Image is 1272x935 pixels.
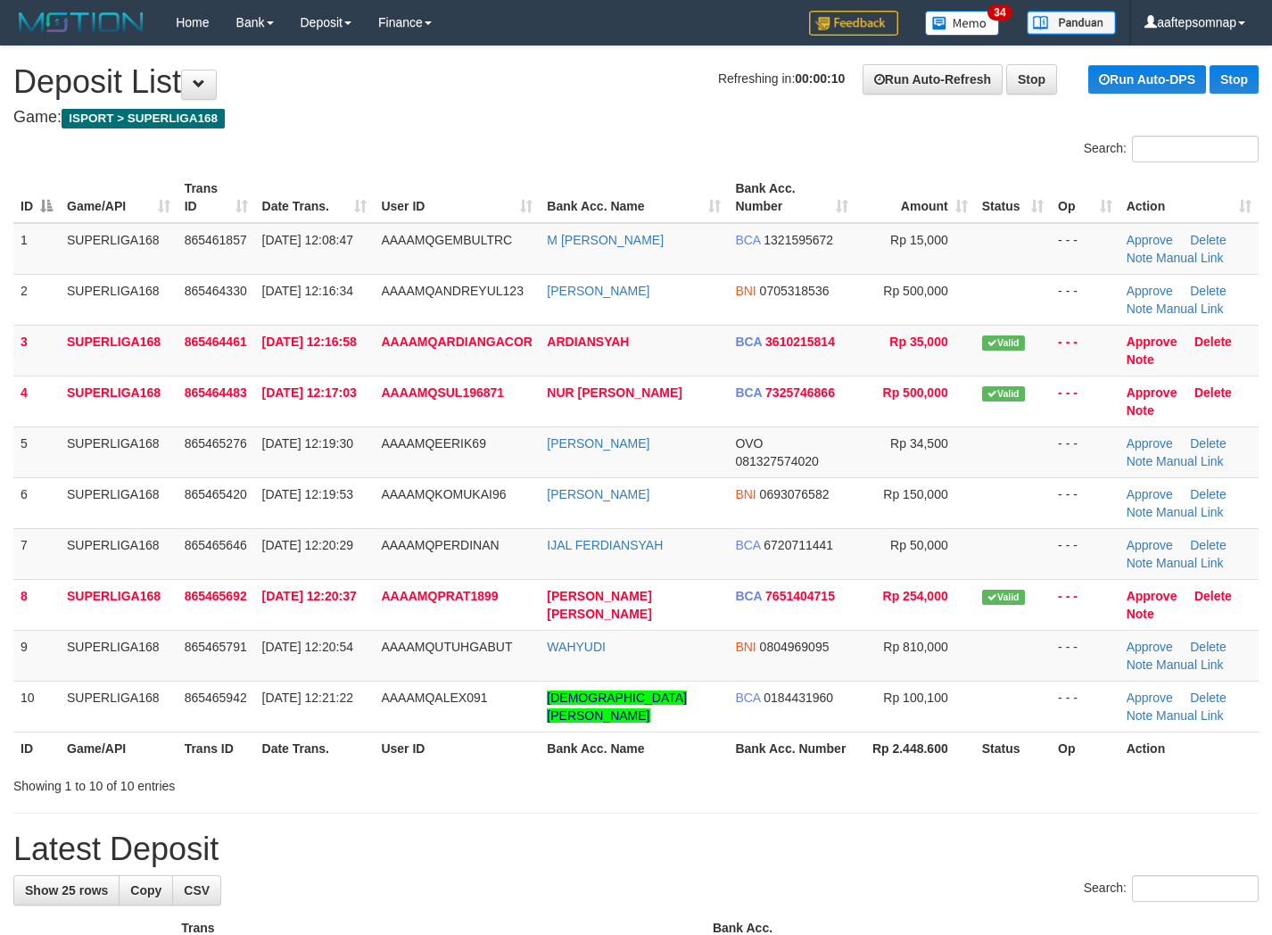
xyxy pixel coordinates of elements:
[60,579,178,630] td: SUPERLIGA168
[890,233,948,247] span: Rp 15,000
[13,274,60,325] td: 2
[172,875,221,906] a: CSV
[1190,233,1226,247] a: Delete
[1156,302,1224,316] a: Manual Link
[718,71,845,86] span: Refreshing in:
[60,732,178,765] th: Game/API
[13,477,60,528] td: 6
[1051,274,1119,325] td: - - -
[883,487,947,501] span: Rp 150,000
[262,233,353,247] span: [DATE] 12:08:47
[547,691,687,723] a: [DEMOGRAPHIC_DATA][PERSON_NAME]
[982,386,1025,401] span: Valid transaction
[1210,65,1259,94] a: Stop
[381,691,487,705] span: AAAAMQALEX091
[62,109,225,128] span: ISPORT > SUPERLIGA168
[925,11,1000,36] img: Button%20Memo.svg
[185,335,247,349] span: 865464461
[185,284,247,298] span: 865464330
[547,436,649,451] a: [PERSON_NAME]
[1084,875,1259,902] label: Search:
[1127,538,1173,552] a: Approve
[889,335,947,349] span: Rp 35,000
[1156,505,1224,519] a: Manual Link
[1190,436,1226,451] a: Delete
[13,64,1259,100] h1: Deposit List
[13,579,60,630] td: 8
[381,487,506,501] span: AAAAMQKOMUKAI96
[1051,376,1119,426] td: - - -
[735,487,756,501] span: BNI
[1127,454,1153,468] a: Note
[1127,505,1153,519] a: Note
[1051,681,1119,732] td: - - -
[1051,426,1119,477] td: - - -
[60,426,178,477] td: SUPERLIGA168
[735,233,760,247] span: BCA
[1190,691,1226,705] a: Delete
[1127,691,1173,705] a: Approve
[13,832,1259,867] h1: Latest Deposit
[381,385,504,400] span: AAAAMQSUL196871
[13,223,60,275] td: 1
[1051,528,1119,579] td: - - -
[262,691,353,705] span: [DATE] 12:21:22
[547,538,663,552] a: IJAL FERDIANSYAH
[765,589,835,603] span: Copy 7651404715 to clipboard
[1119,732,1259,765] th: Action
[760,487,830,501] span: Copy 0693076582 to clipboard
[381,538,499,552] span: AAAAMQPERDINAN
[381,335,533,349] span: AAAAMQARDIANGACOR
[381,436,486,451] span: AAAAMQEERIK69
[735,640,756,654] span: BNI
[60,528,178,579] td: SUPERLIGA168
[381,233,512,247] span: AAAAMQGEMBULTRC
[13,376,60,426] td: 4
[1156,708,1224,723] a: Manual Link
[547,487,649,501] a: [PERSON_NAME]
[60,477,178,528] td: SUPERLIGA168
[982,335,1025,351] span: Valid transaction
[60,376,178,426] td: SUPERLIGA168
[1127,302,1153,316] a: Note
[1051,732,1119,765] th: Op
[262,640,353,654] span: [DATE] 12:20:54
[130,883,161,898] span: Copy
[185,436,247,451] span: 865465276
[13,172,60,223] th: ID: activate to sort column descending
[185,487,247,501] span: 865465420
[547,640,606,654] a: WAHYUDI
[262,487,353,501] span: [DATE] 12:19:53
[1127,607,1154,621] a: Note
[185,538,247,552] span: 865465646
[975,732,1051,765] th: Status
[863,64,1003,95] a: Run Auto-Refresh
[1190,487,1226,501] a: Delete
[185,640,247,654] span: 865465791
[13,630,60,681] td: 9
[765,335,835,349] span: Copy 3610215814 to clipboard
[13,681,60,732] td: 10
[60,274,178,325] td: SUPERLIGA168
[1190,538,1226,552] a: Delete
[13,109,1259,127] h4: Game:
[1051,477,1119,528] td: - - -
[1156,658,1224,672] a: Manual Link
[1156,556,1224,570] a: Manual Link
[547,233,664,247] a: M [PERSON_NAME]
[60,172,178,223] th: Game/API: activate to sort column ascending
[809,11,898,36] img: Feedback.jpg
[262,538,353,552] span: [DATE] 12:20:29
[1127,385,1177,400] a: Approve
[883,284,947,298] span: Rp 500,000
[760,640,830,654] span: Copy 0804969095 to clipboard
[735,284,756,298] span: BNI
[262,436,353,451] span: [DATE] 12:19:30
[374,732,540,765] th: User ID
[1127,487,1173,501] a: Approve
[547,589,651,621] a: [PERSON_NAME] [PERSON_NAME]
[855,172,975,223] th: Amount: activate to sort column ascending
[374,172,540,223] th: User ID: activate to sort column ascending
[1156,454,1224,468] a: Manual Link
[185,385,247,400] span: 865464483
